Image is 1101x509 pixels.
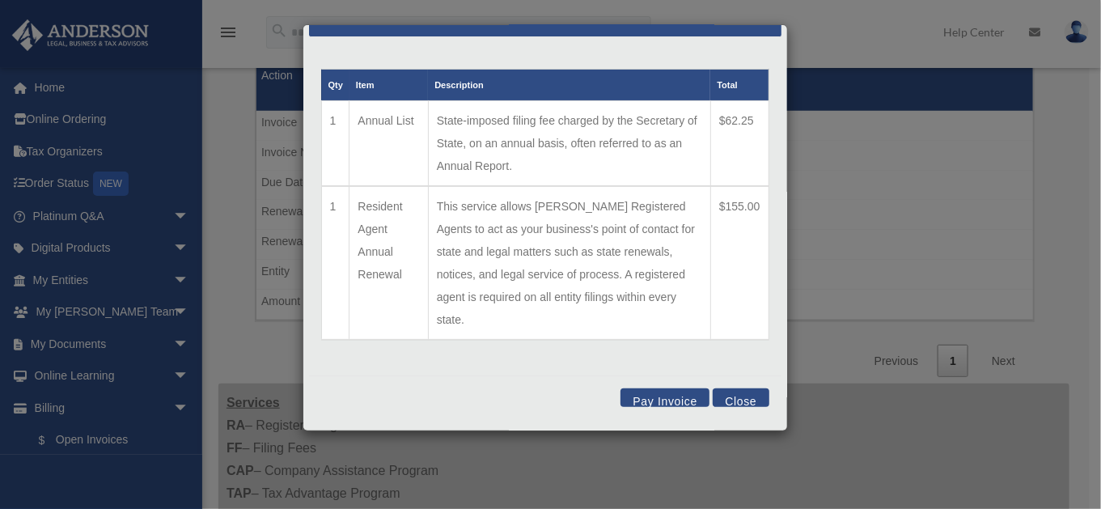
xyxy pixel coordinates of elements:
th: Total [710,70,769,101]
td: Annual List [349,101,428,187]
th: Description [428,70,710,101]
td: $155.00 [710,186,769,340]
td: This service allows [PERSON_NAME] Registered Agents to act as your business's point of contact fo... [428,186,710,340]
td: 1 [321,101,349,187]
td: 1 [321,186,349,340]
td: $62.25 [710,101,769,187]
td: Resident Agent Annual Renewal [349,186,428,340]
button: Close [713,388,769,407]
td: State-imposed filing fee charged by the Secretary of State, on an annual basis, often referred to... [428,101,710,187]
th: Qty [321,70,349,101]
th: Item [349,70,428,101]
button: Pay Invoice [620,388,709,407]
